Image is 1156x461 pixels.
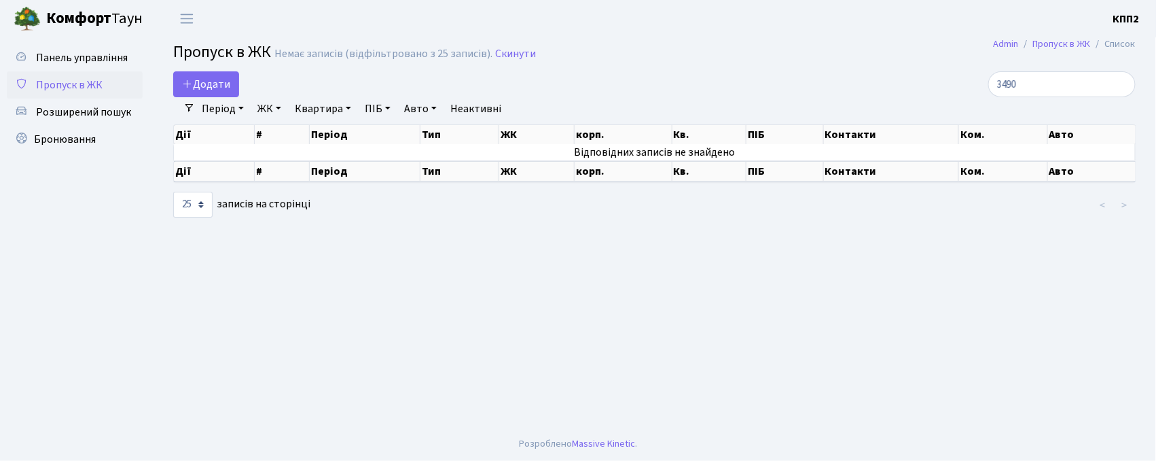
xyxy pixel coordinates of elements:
th: Ком. [959,125,1047,144]
th: Дії [174,161,255,182]
a: Розширений пошук [7,99,143,126]
th: ПІБ [746,125,823,144]
th: Період [310,125,420,144]
th: Тип [420,161,500,182]
th: Період [310,161,420,182]
span: Розширений пошук [36,105,131,120]
a: Додати [173,71,239,97]
th: # [255,161,310,182]
a: Неактивні [445,97,507,120]
th: Ком. [959,161,1047,182]
span: Бронювання [34,132,96,147]
a: Admin [994,37,1019,51]
a: Massive Kinetic [572,437,635,451]
th: Контакти [824,161,959,182]
a: ЖК [252,97,287,120]
nav: breadcrumb [973,30,1156,58]
th: Контакти [824,125,959,144]
img: logo.png [14,5,41,33]
a: Пропуск в ЖК [7,71,143,99]
th: Кв. [672,161,747,182]
a: КПП2 [1113,11,1140,27]
th: Авто [1048,125,1136,144]
a: Квартира [289,97,357,120]
th: # [255,125,310,144]
label: записів на сторінці [173,192,310,218]
th: корп. [575,125,672,144]
a: Скинути [495,48,536,61]
span: Таун [46,7,143,31]
a: Бронювання [7,126,143,153]
span: Панель управління [36,50,128,65]
li: Список [1091,37,1136,52]
th: ПІБ [746,161,823,182]
a: Період [196,97,249,120]
th: ЖК [499,161,575,182]
b: КПП2 [1113,12,1140,27]
a: Панель управління [7,44,143,71]
span: Пропуск в ЖК [173,40,271,64]
span: Пропуск в ЖК [36,78,103,92]
button: Переключити навігацію [170,7,204,30]
a: ПІБ [359,97,396,120]
th: корп. [575,161,672,182]
th: Тип [420,125,500,144]
select: записів на сторінці [173,192,213,218]
td: Відповідних записів не знайдено [174,144,1136,160]
div: Немає записів (відфільтровано з 25 записів). [274,48,492,61]
th: Кв. [672,125,747,144]
span: Додати [182,77,230,92]
div: Розроблено . [519,437,637,451]
input: Пошук... [988,71,1136,97]
th: Дії [174,125,255,144]
th: Авто [1048,161,1136,182]
th: ЖК [499,125,575,144]
a: Пропуск в ЖК [1033,37,1091,51]
a: Авто [399,97,442,120]
b: Комфорт [46,7,111,29]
